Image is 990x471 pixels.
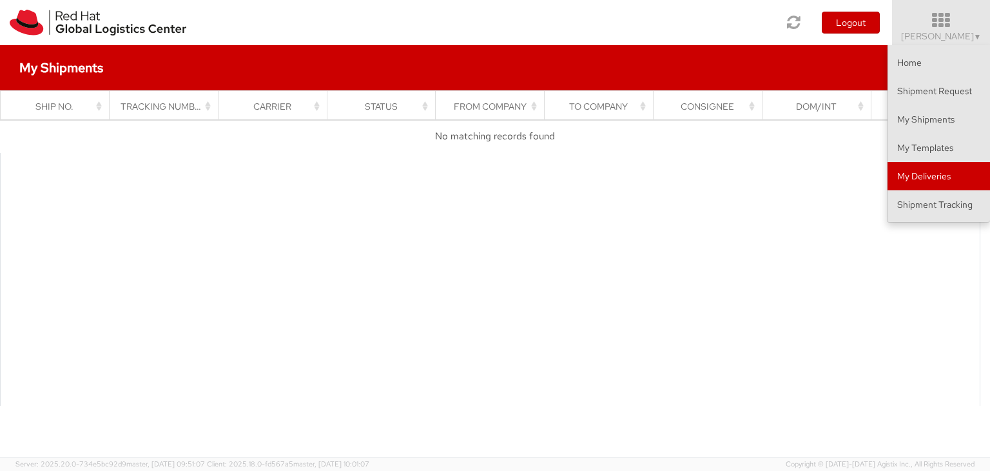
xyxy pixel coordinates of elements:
[293,459,369,468] span: master, [DATE] 10:01:07
[786,459,975,470] span: Copyright © [DATE]-[DATE] Agistix Inc., All Rights Reserved
[207,459,369,468] span: Client: 2025.18.0-fd567a5
[774,100,867,113] div: Dom/Int
[19,61,103,75] h4: My Shipments
[126,459,205,468] span: master, [DATE] 09:51:07
[556,100,649,113] div: To Company
[974,32,982,42] span: ▼
[822,12,880,34] button: Logout
[888,48,990,77] a: Home
[447,100,540,113] div: From Company
[665,100,758,113] div: Consignee
[229,100,322,113] div: Carrier
[882,100,975,113] div: Ship Date
[888,77,990,105] a: Shipment Request
[121,100,213,113] div: Tracking Number
[901,30,982,42] span: [PERSON_NAME]
[888,105,990,134] a: My Shipments
[888,134,990,162] a: My Templates
[888,162,990,190] a: My Deliveries
[888,190,990,219] a: Shipment Tracking
[338,100,431,113] div: Status
[15,459,205,468] span: Server: 2025.20.0-734e5bc92d9
[12,100,105,113] div: Ship No.
[10,10,186,35] img: rh-logistics-00dfa346123c4ec078e1.svg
